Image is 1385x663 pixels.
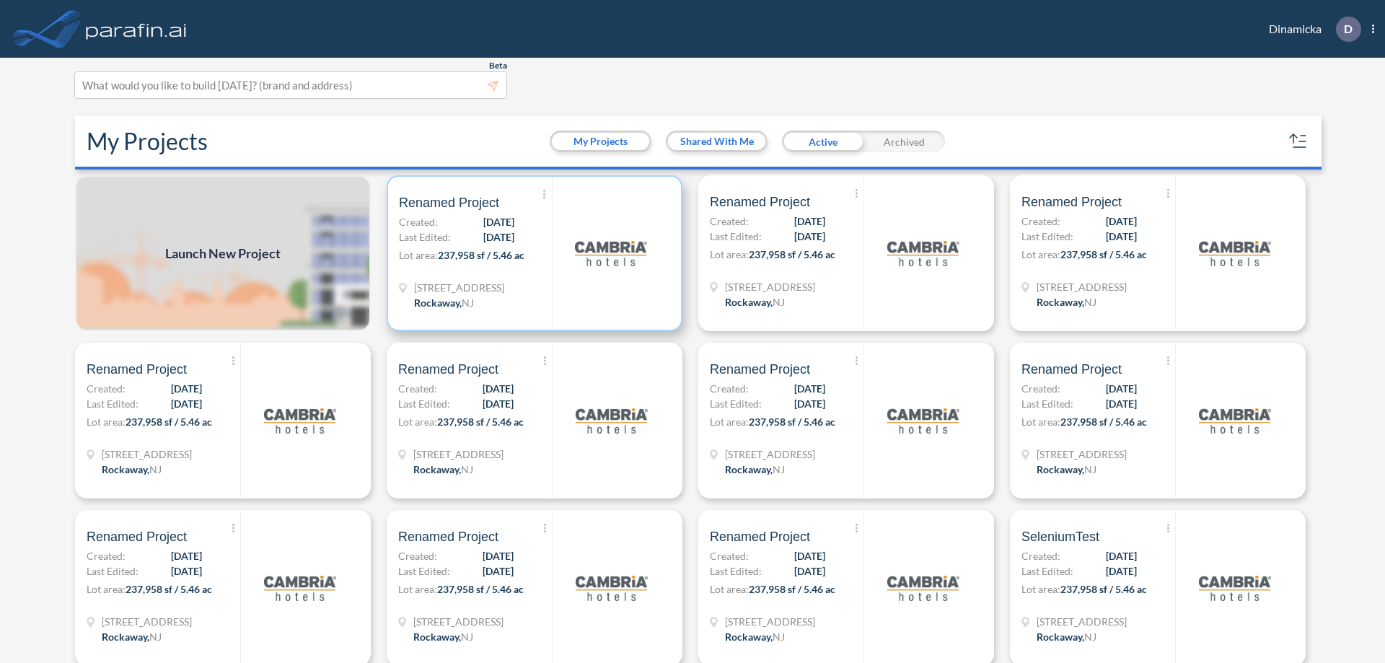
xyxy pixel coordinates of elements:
[887,552,959,624] img: logo
[794,548,825,563] span: [DATE]
[87,361,187,378] span: Renamed Project
[576,552,648,624] img: logo
[83,14,190,43] img: logo
[1021,361,1122,378] span: Renamed Project
[710,193,810,211] span: Renamed Project
[102,614,192,629] span: 321 Mt Hope Ave
[87,528,187,545] span: Renamed Project
[1021,248,1060,260] span: Lot area:
[102,631,149,643] span: Rockaway ,
[1037,294,1096,309] div: Rockaway, NJ
[483,396,514,411] span: [DATE]
[794,214,825,229] span: [DATE]
[1037,614,1127,629] span: 321 Mt Hope Ave
[725,614,815,629] span: 321 Mt Hope Ave
[725,279,815,294] span: 321 Mt Hope Ave
[725,294,785,309] div: Rockaway, NJ
[1084,463,1096,475] span: NJ
[437,583,524,595] span: 237,958 sf / 5.46 ac
[483,563,514,579] span: [DATE]
[87,416,126,428] span: Lot area:
[749,583,835,595] span: 237,958 sf / 5.46 ac
[725,631,773,643] span: Rockaway ,
[461,631,473,643] span: NJ
[399,229,451,245] span: Last Edited:
[1037,279,1127,294] span: 321 Mt Hope Ave
[725,629,785,644] div: Rockaway, NJ
[725,463,773,475] span: Rockaway ,
[773,631,785,643] span: NJ
[87,548,126,563] span: Created:
[725,296,773,308] span: Rockaway ,
[264,385,336,457] img: logo
[171,396,202,411] span: [DATE]
[399,194,499,211] span: Renamed Project
[710,248,749,260] span: Lot area:
[1247,17,1374,42] div: Dinamicka
[863,131,945,152] div: Archived
[710,381,749,396] span: Created:
[414,280,504,295] span: 321 Mt Hope Ave
[773,463,785,475] span: NJ
[710,396,762,411] span: Last Edited:
[1037,462,1096,477] div: Rockaway, NJ
[87,128,208,155] h2: My Projects
[87,381,126,396] span: Created:
[413,614,504,629] span: 321 Mt Hope Ave
[794,381,825,396] span: [DATE]
[1106,214,1137,229] span: [DATE]
[725,462,785,477] div: Rockaway, NJ
[773,296,785,308] span: NJ
[1021,229,1073,244] span: Last Edited:
[794,229,825,244] span: [DATE]
[710,548,749,563] span: Created:
[710,416,749,428] span: Lot area:
[1060,416,1147,428] span: 237,958 sf / 5.46 ac
[264,552,336,624] img: logo
[576,385,648,457] img: logo
[398,361,498,378] span: Renamed Project
[399,249,438,261] span: Lot area:
[794,563,825,579] span: [DATE]
[1344,22,1353,35] p: D
[398,563,450,579] span: Last Edited:
[1021,416,1060,428] span: Lot area:
[483,229,514,245] span: [DATE]
[1106,563,1137,579] span: [DATE]
[171,548,202,563] span: [DATE]
[483,548,514,563] span: [DATE]
[438,249,524,261] span: 237,958 sf / 5.46 ac
[461,463,473,475] span: NJ
[126,416,212,428] span: 237,958 sf / 5.46 ac
[1037,447,1127,462] span: 321 Mt Hope Ave
[413,631,461,643] span: Rockaway ,
[171,563,202,579] span: [DATE]
[87,563,138,579] span: Last Edited:
[75,175,371,331] a: Launch New Project
[413,447,504,462] span: 321 Mt Hope Ave
[1037,463,1084,475] span: Rockaway ,
[75,175,371,331] img: add
[1037,629,1096,644] div: Rockaway, NJ
[437,416,524,428] span: 237,958 sf / 5.46 ac
[102,629,162,644] div: Rockaway, NJ
[710,583,749,595] span: Lot area:
[399,214,438,229] span: Created:
[794,396,825,411] span: [DATE]
[1021,528,1099,545] span: SeleniumTest
[165,244,281,263] span: Launch New Project
[414,295,474,310] div: Rockaway, NJ
[489,60,507,71] span: Beta
[398,583,437,595] span: Lot area:
[414,297,462,309] span: Rockaway ,
[710,563,762,579] span: Last Edited:
[413,463,461,475] span: Rockaway ,
[1021,583,1060,595] span: Lot area:
[1021,381,1060,396] span: Created:
[102,463,149,475] span: Rockaway ,
[575,217,647,289] img: logo
[1060,248,1147,260] span: 237,958 sf / 5.46 ac
[710,361,810,378] span: Renamed Project
[887,385,959,457] img: logo
[126,583,212,595] span: 237,958 sf / 5.46 ac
